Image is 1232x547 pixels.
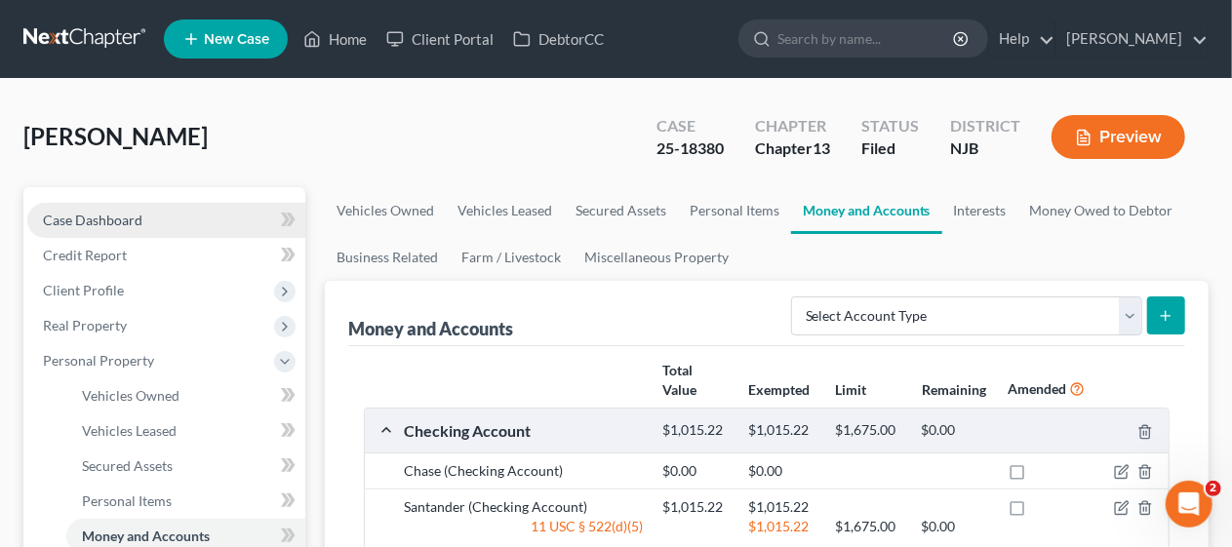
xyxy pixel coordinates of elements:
[394,461,653,481] div: Chase (Checking Account)
[204,32,269,47] span: New Case
[942,187,1018,234] a: Interests
[82,422,177,439] span: Vehicles Leased
[922,381,986,398] strong: Remaining
[835,381,866,398] strong: Limit
[1018,187,1185,234] a: Money Owed to Debtor
[27,238,305,273] a: Credit Report
[66,378,305,413] a: Vehicles Owned
[66,413,305,449] a: Vehicles Leased
[739,517,825,536] div: $1,015.22
[656,115,724,137] div: Case
[82,492,172,509] span: Personal Items
[791,187,942,234] a: Money and Accounts
[573,234,740,281] a: Miscellaneous Property
[861,115,919,137] div: Status
[777,20,956,57] input: Search by name...
[43,212,142,228] span: Case Dashboard
[1056,21,1208,57] a: [PERSON_NAME]
[82,387,179,404] span: Vehicles Owned
[82,457,173,474] span: Secured Assets
[1052,115,1185,159] button: Preview
[749,381,811,398] strong: Exempted
[325,187,446,234] a: Vehicles Owned
[394,420,653,441] div: Checking Account
[1206,481,1221,496] span: 2
[503,21,614,57] a: DebtorCC
[755,115,830,137] div: Chapter
[446,187,564,234] a: Vehicles Leased
[653,461,738,481] div: $0.00
[43,352,154,369] span: Personal Property
[325,234,450,281] a: Business Related
[656,137,724,160] div: 25-18380
[653,421,738,440] div: $1,015.22
[950,137,1020,160] div: NJB
[564,187,678,234] a: Secured Assets
[739,461,825,481] div: $0.00
[1166,481,1212,527] iframe: Intercom live chat
[950,115,1020,137] div: District
[394,497,653,517] div: Santander (Checking Account)
[678,187,791,234] a: Personal Items
[912,421,998,440] div: $0.00
[739,497,825,517] div: $1,015.22
[825,517,911,536] div: $1,675.00
[1009,380,1067,397] strong: Amended
[27,203,305,238] a: Case Dashboard
[66,449,305,484] a: Secured Assets
[813,138,830,157] span: 13
[739,421,825,440] div: $1,015.22
[662,362,696,398] strong: Total Value
[861,137,919,160] div: Filed
[450,234,573,281] a: Farm / Livestock
[755,137,830,160] div: Chapter
[82,527,210,544] span: Money and Accounts
[23,122,208,150] span: [PERSON_NAME]
[825,421,911,440] div: $1,675.00
[989,21,1054,57] a: Help
[43,247,127,263] span: Credit Report
[912,517,998,536] div: $0.00
[377,21,503,57] a: Client Portal
[394,517,653,536] div: 11 USC § 522(d)(5)
[66,484,305,519] a: Personal Items
[348,317,513,340] div: Money and Accounts
[653,497,738,517] div: $1,015.22
[43,317,127,333] span: Real Property
[294,21,377,57] a: Home
[43,282,124,298] span: Client Profile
